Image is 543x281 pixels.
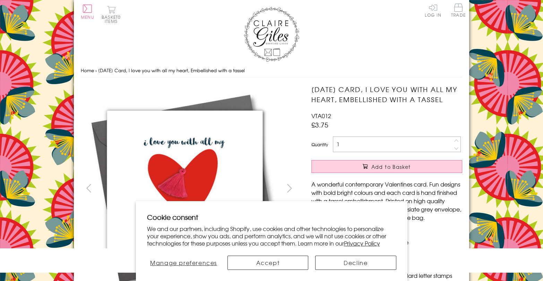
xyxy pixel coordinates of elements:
a: Log In [425,3,441,17]
button: prev [81,180,96,196]
img: Claire Giles Greetings Cards [244,7,299,62]
span: £3.75 [311,120,328,130]
button: Decline [315,256,396,270]
p: We and our partners, including Shopify, use cookies and other technologies to personalize your ex... [147,225,396,247]
button: Add to Basket [311,160,462,173]
span: 0 items [105,14,121,24]
span: VTA012 [311,111,331,120]
h1: [DATE] Card, I love you with all my heart, Embellished with a tassel [311,84,462,105]
button: next [282,180,298,196]
span: Add to Basket [371,163,411,170]
label: Quantity [311,141,328,148]
button: Basket0 items [102,6,121,23]
h2: Cookie consent [147,212,396,222]
span: [DATE] Card, I love you with all my heart, Embellished with a tassel [98,67,245,74]
a: Trade [451,3,466,18]
button: Menu [81,5,94,19]
button: Accept [227,256,308,270]
span: Trade [451,3,466,17]
nav: breadcrumbs [81,64,462,78]
span: Menu [81,14,94,20]
button: Manage preferences [147,256,221,270]
a: Privacy Policy [344,239,380,247]
span: Manage preferences [150,258,217,267]
p: A wonderful contemporary Valentines card. Fun designs with bold bright colours and each card is h... [311,180,462,222]
a: Home [81,67,94,74]
span: › [95,67,97,74]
